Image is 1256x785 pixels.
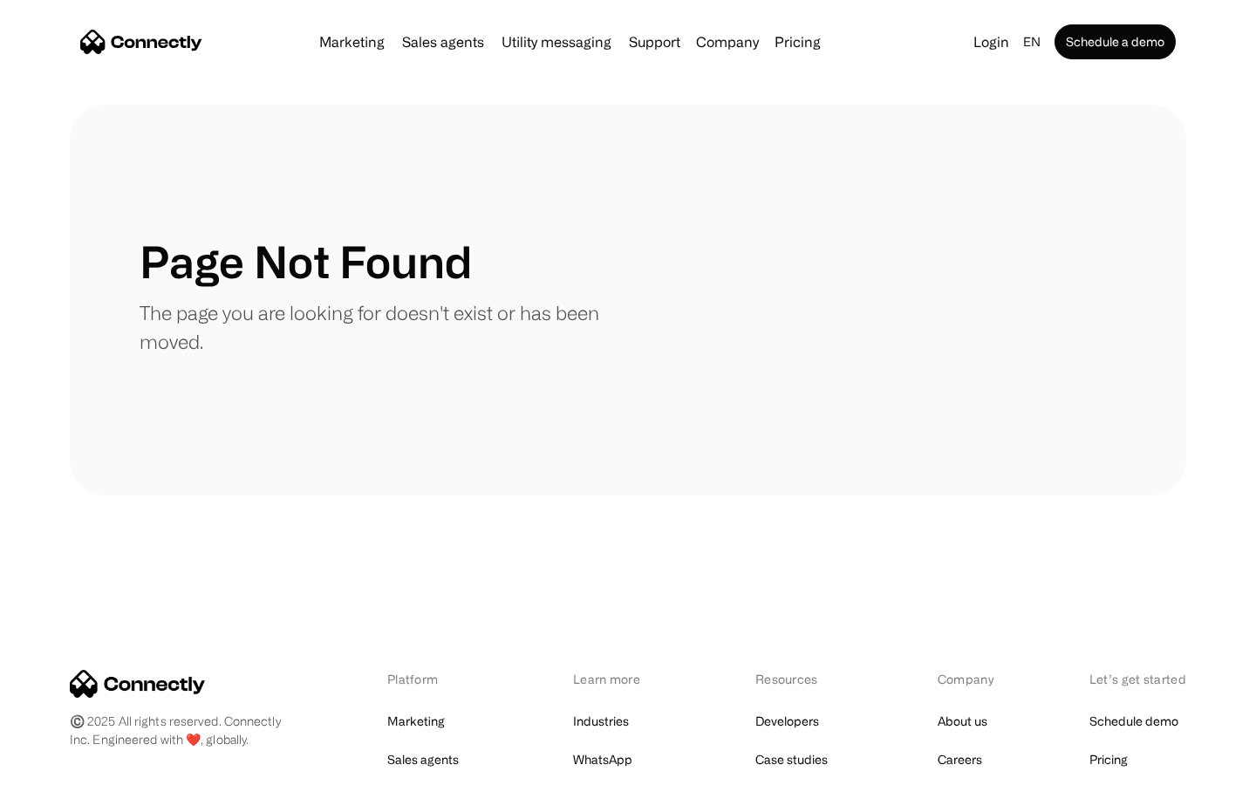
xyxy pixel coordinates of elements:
[768,35,828,49] a: Pricing
[966,30,1016,54] a: Login
[395,35,491,49] a: Sales agents
[387,709,445,734] a: Marketing
[691,30,764,54] div: Company
[1016,30,1051,54] div: en
[573,709,629,734] a: Industries
[938,747,982,772] a: Careers
[573,747,632,772] a: WhatsApp
[17,753,105,779] aside: Language selected: English
[755,709,819,734] a: Developers
[1055,24,1176,59] a: Schedule a demo
[938,670,999,688] div: Company
[622,35,687,49] a: Support
[80,29,202,55] a: home
[1089,747,1128,772] a: Pricing
[1089,709,1178,734] a: Schedule demo
[755,670,847,688] div: Resources
[1023,30,1041,54] div: en
[312,35,392,49] a: Marketing
[696,30,759,54] div: Company
[140,298,628,356] p: The page you are looking for doesn't exist or has been moved.
[573,670,665,688] div: Learn more
[495,35,618,49] a: Utility messaging
[1089,670,1186,688] div: Let’s get started
[387,670,482,688] div: Platform
[35,754,105,779] ul: Language list
[387,747,459,772] a: Sales agents
[755,747,828,772] a: Case studies
[938,709,987,734] a: About us
[140,235,472,288] h1: Page Not Found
